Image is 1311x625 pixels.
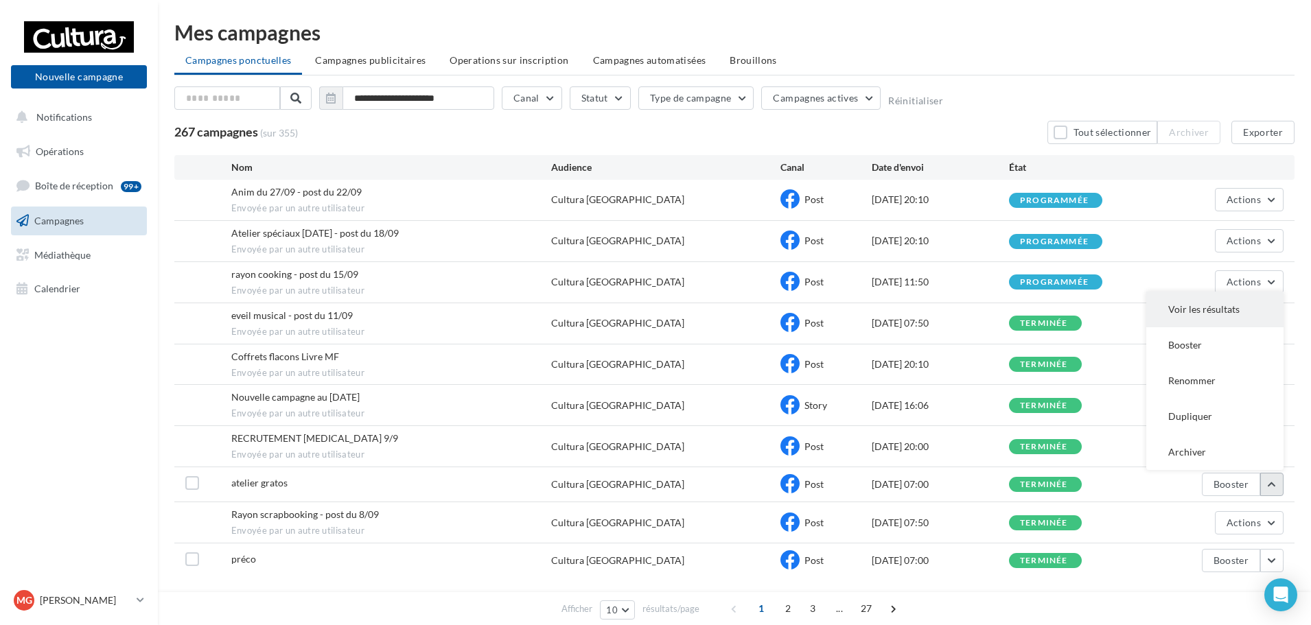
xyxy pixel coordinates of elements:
button: Archiver [1157,121,1220,144]
div: Cultura [GEOGRAPHIC_DATA] [551,399,684,412]
span: Brouillons [730,54,777,66]
button: Voir les résultats [1146,292,1284,327]
span: 10 [606,604,618,615]
button: Nouvelle campagne [11,65,147,89]
span: ... [828,598,850,620]
span: Post [804,358,824,370]
span: Calendrier [34,283,80,294]
div: Cultura [GEOGRAPHIC_DATA] [551,554,684,567]
button: Tout sélectionner [1047,121,1157,144]
div: Audience [551,161,780,174]
button: Booster [1202,549,1260,572]
span: Campagnes actives [773,92,858,104]
div: [DATE] 20:10 [872,234,1009,248]
span: Envoyée par un autre utilisateur [231,408,552,420]
span: Opérations [36,145,84,157]
div: programmée [1020,237,1089,246]
div: [DATE] 20:00 [872,440,1009,453]
span: Actions [1227,193,1261,205]
a: Calendrier [8,274,150,303]
button: Renommer [1146,363,1284,399]
button: Booster [1146,327,1284,363]
a: Boîte de réception99+ [8,171,150,200]
span: (sur 355) [260,126,298,140]
span: préco [231,553,256,565]
div: Cultura [GEOGRAPHIC_DATA] [551,440,684,453]
button: Exporter [1231,121,1295,144]
div: Cultura [GEOGRAPHIC_DATA] [551,316,684,330]
div: [DATE] 20:10 [872,357,1009,371]
span: Envoyée par un autre utilisateur [231,525,552,537]
span: résultats/page [642,602,699,615]
button: Booster [1202,473,1260,496]
div: programmée [1020,196,1089,205]
span: Post [804,317,824,329]
span: RECRUTEMENT PCE 9/9 [231,432,398,444]
div: terminée [1020,556,1068,565]
span: Story [804,399,827,411]
span: Coffrets flacons Livre MF [231,351,339,362]
div: terminée [1020,443,1068,451]
div: terminée [1020,401,1068,410]
span: Notifications [36,111,92,123]
span: Envoyée par un autre utilisateur [231,449,552,461]
div: [DATE] 07:50 [872,516,1009,530]
span: 27 [855,598,878,620]
span: Campagnes automatisées [593,54,706,66]
button: Type de campagne [638,86,754,110]
button: 10 [600,600,635,620]
a: MG [PERSON_NAME] [11,587,147,613]
span: Actions [1227,276,1261,287]
button: Actions [1215,188,1284,211]
div: Cultura [GEOGRAPHIC_DATA] [551,477,684,491]
div: programmée [1020,278,1089,287]
span: Médiathèque [34,248,91,260]
div: Mes campagnes [174,22,1295,43]
div: Nom [231,161,552,174]
div: terminée [1020,519,1068,528]
span: 267 campagnes [174,124,258,139]
span: Post [804,276,824,287]
div: Cultura [GEOGRAPHIC_DATA] [551,275,684,289]
span: Post [804,193,824,205]
div: [DATE] 11:50 [872,275,1009,289]
span: MG [16,593,32,607]
div: terminée [1020,360,1068,369]
button: Actions [1215,511,1284,534]
span: Envoyée par un autre utilisateur [231,326,552,338]
button: Actions [1215,229,1284,252]
div: Open Intercom Messenger [1264,578,1297,611]
a: Médiathèque [8,241,150,270]
a: Campagnes [8,207,150,235]
div: Cultura [GEOGRAPHIC_DATA] [551,357,684,371]
a: Opérations [8,137,150,166]
span: Post [804,235,824,246]
span: Envoyée par un autre utilisateur [231,367,552,379]
div: Cultura [GEOGRAPHIC_DATA] [551,234,684,248]
span: Nouvelle campagne au 10-09-2025 [231,391,360,403]
span: Post [804,440,824,452]
div: Cultura [GEOGRAPHIC_DATA] [551,516,684,530]
span: rayon cooking - post du 15/09 [231,268,358,280]
div: Cultura [GEOGRAPHIC_DATA] [551,193,684,207]
div: État [1009,161,1146,174]
span: eveil musical - post du 11/09 [231,309,353,321]
span: atelier gratos [231,477,288,488]
span: Campagnes publicitaires [315,54,426,66]
span: Atelier spéciaux halloween - post du 18/09 [231,227,399,239]
button: Notifications [8,103,144,132]
button: Statut [570,86,631,110]
button: Canal [502,86,562,110]
span: Post [804,478,824,490]
button: Archiver [1146,434,1284,470]
div: [DATE] 07:00 [872,554,1009,567]
span: 3 [802,598,824,620]
span: Operations sur inscription [450,54,568,66]
div: Canal [780,161,872,174]
span: Actions [1227,235,1261,246]
div: terminée [1020,480,1068,489]
span: Post [804,517,824,528]
span: 1 [750,598,772,620]
span: Envoyée par un autre utilisateur [231,244,552,256]
span: Post [804,554,824,566]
